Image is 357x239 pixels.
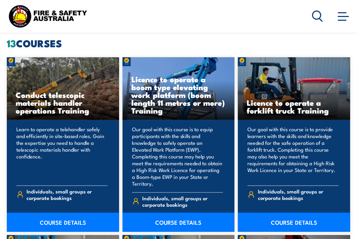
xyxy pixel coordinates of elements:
span: Individuals, small groups or corporate bookings [27,188,108,201]
a: COURSE DETAILS [238,213,350,232]
p: Learn to operate a telehandler safely and efficiently in site-based roles. Gain the expertise you... [16,126,108,180]
a: COURSE DETAILS [7,213,119,232]
h3: Conduct telescopic materials handler operations Training [16,91,110,114]
p: Our goal with this course is to equip participants with the skills and knowledge to safely operat... [132,126,223,187]
span: Individuals, small groups or corporate bookings [142,195,223,208]
span: Individuals, small groups or corporate bookings [258,188,339,201]
h2: COURSES [7,38,350,48]
h3: Licence to operate a forklift truck Training [247,99,341,114]
h3: Licence to operate a boom type elevating work platform (boom length 11 metres or more) Training [131,75,226,114]
a: COURSE DETAILS [123,213,235,232]
p: Our goal with this course is to provide learners with the skills and knowledge needed for the saf... [247,126,339,180]
strong: 13 [7,35,16,51]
